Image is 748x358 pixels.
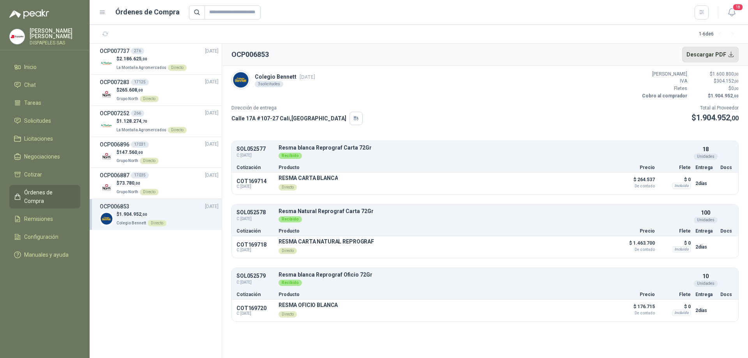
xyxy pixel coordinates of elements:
[100,109,129,118] h3: OCP007252
[205,203,219,210] span: [DATE]
[616,311,655,315] span: De contado
[660,229,691,233] p: Flete
[116,128,166,132] span: La Montaña Agromercados
[30,41,80,45] p: DISPAPELES SAS
[148,220,166,226] div: Directo
[168,65,187,71] div: Directo
[100,47,129,55] h3: OCP007737
[660,165,691,170] p: Flete
[100,56,113,70] img: Company Logo
[131,141,149,148] div: 17031
[279,208,691,214] p: Resma Natural Reprograf Carta 72Gr
[9,113,80,128] a: Solicitudes
[119,87,143,93] span: 265.608
[616,292,655,297] p: Precio
[279,145,691,151] p: Resma blanca Reprograf Carta 72Gr
[100,140,129,149] h3: OCP006896
[279,229,611,233] p: Producto
[236,216,274,222] span: C: [DATE]
[30,28,80,39] p: [PERSON_NAME] [PERSON_NAME]
[100,78,219,102] a: OCP00728317125[DATE] Company Logo$265.608,00Grupo NorthDirecto
[279,311,297,317] div: Directo
[24,152,60,161] span: Negociaciones
[231,49,269,60] h2: OCP006853
[701,208,710,217] p: 100
[100,109,219,134] a: OCP007252266[DATE] Company Logo$1.128.274,70La Montaña AgromercadosDirecto
[134,181,140,185] span: ,00
[694,217,718,223] div: Unidades
[100,78,129,86] h3: OCP007283
[640,92,687,100] p: Cobro al comprador
[24,170,42,179] span: Cotizar
[100,171,219,196] a: OCP00688717035[DATE] Company Logo$73.780,00Grupo NorthDirecto
[141,212,147,217] span: ,00
[716,78,739,84] span: 304.152
[115,7,180,18] h1: Órdenes de Compra
[236,248,274,252] span: C: [DATE]
[695,292,716,297] p: Entrega
[616,165,655,170] p: Precio
[9,60,80,74] a: Inicio
[116,159,138,163] span: Grupo North
[279,302,338,308] p: RESMA OFICIO BLANCA
[9,78,80,92] a: Chat
[279,272,691,278] p: Resma blanca Reprograf Oficio 72Gr
[236,305,274,311] p: COT169720
[236,146,274,152] p: SOL052577
[695,229,716,233] p: Entrega
[100,140,219,165] a: OCP00689617031[DATE] Company Logo$147.560,00Grupo NorthDirecto
[131,48,144,54] div: 276
[279,153,302,159] div: Recibido
[696,113,739,122] span: 1.904.952
[100,212,113,226] img: Company Logo
[660,238,691,248] p: $ 0
[692,71,739,78] p: $
[236,178,274,184] p: COT169714
[119,180,140,186] span: 73.780
[232,71,250,89] img: Company Logo
[699,28,739,41] div: 1 - 6 de 6
[231,104,363,112] p: Dirección de entrega
[236,273,274,279] p: SOL052579
[695,165,716,170] p: Entrega
[9,149,80,164] a: Negociaciones
[137,150,143,155] span: ,00
[682,47,739,62] button: Descargar PDF
[692,85,739,92] p: $
[279,280,302,286] div: Recibido
[100,88,113,101] img: Company Logo
[236,229,274,233] p: Cotización
[279,248,297,254] div: Directo
[732,4,743,11] span: 18
[694,153,718,160] div: Unidades
[692,78,739,85] p: $
[24,250,69,259] span: Manuales y ayuda
[720,292,734,297] p: Docs
[730,115,739,122] span: ,00
[695,179,716,188] p: 2 días
[24,63,37,71] span: Inicio
[9,247,80,262] a: Manuales y ayuda
[205,109,219,117] span: [DATE]
[279,165,611,170] p: Producto
[119,212,147,217] span: 1.904.952
[692,112,739,124] p: $
[692,92,739,100] p: $
[711,93,739,99] span: 1.904.952
[660,292,691,297] p: Flete
[300,74,315,80] span: [DATE]
[733,94,739,98] span: ,00
[279,216,302,222] div: Recibido
[9,9,49,19] img: Logo peakr
[116,190,138,194] span: Grupo North
[616,229,655,233] p: Precio
[131,79,149,85] div: 17125
[100,202,129,211] h3: OCP006853
[236,279,274,286] span: C: [DATE]
[100,47,219,71] a: OCP007737276[DATE] Company Logo$2.186.625,00La Montaña AgromercadosDirecto
[236,184,274,189] span: C: [DATE]
[692,104,739,112] p: Total al Proveedor
[100,150,113,163] img: Company Logo
[119,150,143,155] span: 147.560
[236,242,274,248] p: COT169718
